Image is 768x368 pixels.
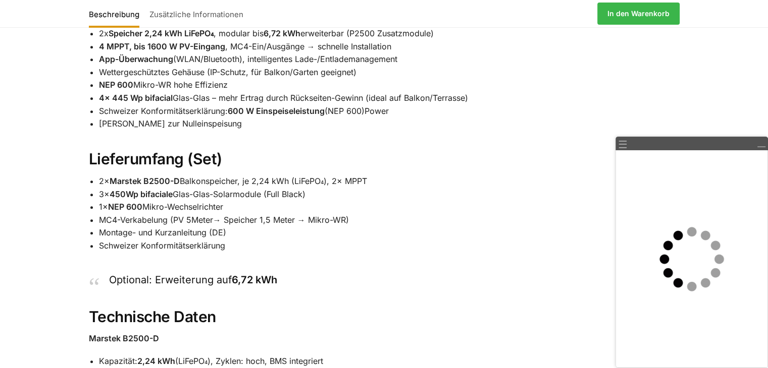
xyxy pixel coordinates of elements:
[110,189,173,199] strong: 450Wp bifaciale
[99,79,680,92] li: Mikro-WR hohe Effizienz
[99,214,680,227] li: MC4-Verkabelung (PV 5Meter→ Speicher 1,5 Meter → Mikro-WR)
[99,93,173,103] strong: 4× 445 Wp bifacial
[232,274,277,286] strong: 6,72 kWh
[109,273,659,287] p: Optional: Erweiterung auf
[99,239,680,253] li: Schweizer Konformitätserklärung
[99,201,680,214] li: 1× Mikro-Wechselrichter
[89,308,680,327] h2: Technische Daten
[99,188,680,201] li: 3× Glas-Glas-Solarmodule (Full Black)
[99,27,680,40] li: 2x , modular bis erweiterbar (P2500 Zusatzmodule)
[99,80,133,90] strong: NEP 600
[89,333,159,343] strong: Marstek B2500-D
[618,139,628,150] a: ☰
[99,41,225,51] strong: 4 MPPT, bis 1600 W PV-Eingang
[99,66,680,79] li: Wettergeschütztes Gehäuse (IP-Schutz, für Balkon/Garten geeignet)
[110,176,180,186] strong: Marstek B2500-D
[89,150,680,169] h2: Lieferumfang (Set)
[99,53,680,66] li: (WLAN/Bluetooth), intelligentes Lade-/Entlademanagement
[99,117,680,131] li: [PERSON_NAME] zur Nulleinspeisung
[99,226,680,239] li: Montage- und Kurzanleitung (DE)
[228,106,325,116] strong: 600 W Einspeiseleistung
[108,202,142,212] strong: NEP 600
[756,139,765,148] a: Minimieren/Wiederherstellen
[99,355,680,368] li: Kapazität: (LiFePO₄), Zyklen: hoch, BMS integriert
[99,54,173,64] strong: App-Überwachung
[99,175,680,188] li: 2× Balkonspeicher, je 2,24 kWh (LiFePO₄), 2× MPPT
[99,40,680,53] li: , MC4-Ein/Ausgänge → schnelle Installation
[264,28,300,38] strong: 6,72 kWh
[137,356,175,366] strong: 2,24 kWh
[99,92,680,105] li: Glas-Glas – mehr Ertrag durch Rückseiten-Gewinn (ideal auf Balkon/Terrasse)
[109,28,214,38] strong: Speicher 2,24 kWh LiFePO₄
[99,105,680,118] li: Schweizer Konformitätserklärung: (NEP 600)Power
[616,150,767,367] iframe: Live Hilfe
